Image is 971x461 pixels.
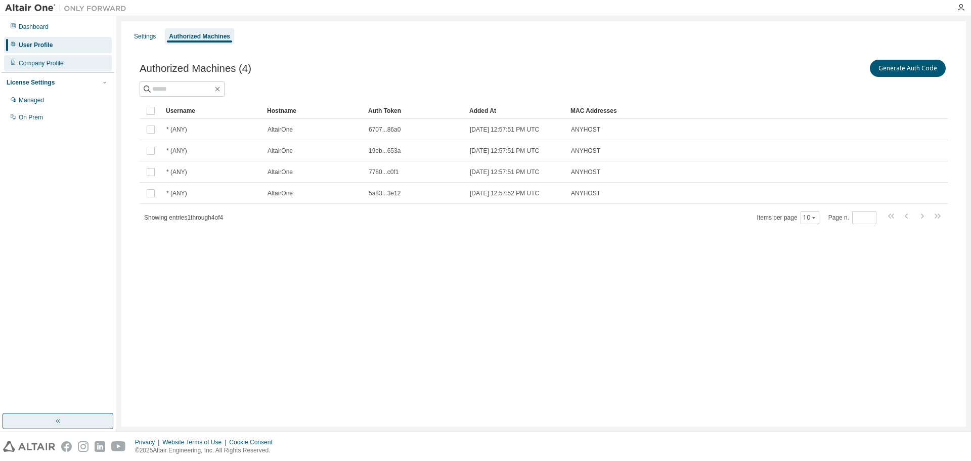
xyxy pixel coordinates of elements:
[140,63,251,74] span: Authorized Machines (4)
[470,147,539,155] span: [DATE] 12:57:51 PM UTC
[78,441,89,452] img: instagram.svg
[570,103,842,119] div: MAC Addresses
[111,441,126,452] img: youtube.svg
[470,189,539,197] span: [DATE] 12:57:52 PM UTC
[268,168,293,176] span: AltairOne
[169,32,230,40] div: Authorized Machines
[369,168,399,176] span: 7780...c0f1
[268,125,293,134] span: AltairOne
[470,168,539,176] span: [DATE] 12:57:51 PM UTC
[135,438,162,446] div: Privacy
[5,3,131,13] img: Altair One
[166,125,187,134] span: * (ANY)
[166,147,187,155] span: * (ANY)
[229,438,278,446] div: Cookie Consent
[166,103,259,119] div: Username
[469,103,562,119] div: Added At
[828,211,876,224] span: Page n.
[757,211,819,224] span: Items per page
[19,59,64,67] div: Company Profile
[268,147,293,155] span: AltairOne
[166,189,187,197] span: * (ANY)
[19,41,53,49] div: User Profile
[369,189,401,197] span: 5a83...3e12
[162,438,229,446] div: Website Terms of Use
[470,125,539,134] span: [DATE] 12:57:51 PM UTC
[369,147,401,155] span: 19eb...653a
[369,125,401,134] span: 6707...86a0
[368,103,461,119] div: Auth Token
[19,113,43,121] div: On Prem
[135,446,279,455] p: © 2025 Altair Engineering, Inc. All Rights Reserved.
[166,168,187,176] span: * (ANY)
[95,441,105,452] img: linkedin.svg
[7,78,55,87] div: License Settings
[3,441,55,452] img: altair_logo.svg
[571,189,600,197] span: ANYHOST
[268,189,293,197] span: AltairOne
[61,441,72,452] img: facebook.svg
[134,32,156,40] div: Settings
[571,125,600,134] span: ANYHOST
[571,168,600,176] span: ANYHOST
[803,214,817,222] button: 10
[144,214,223,221] span: Showing entries 1 through 4 of 4
[571,147,600,155] span: ANYHOST
[19,96,44,104] div: Managed
[19,23,49,31] div: Dashboard
[870,60,946,77] button: Generate Auth Code
[267,103,360,119] div: Hostname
